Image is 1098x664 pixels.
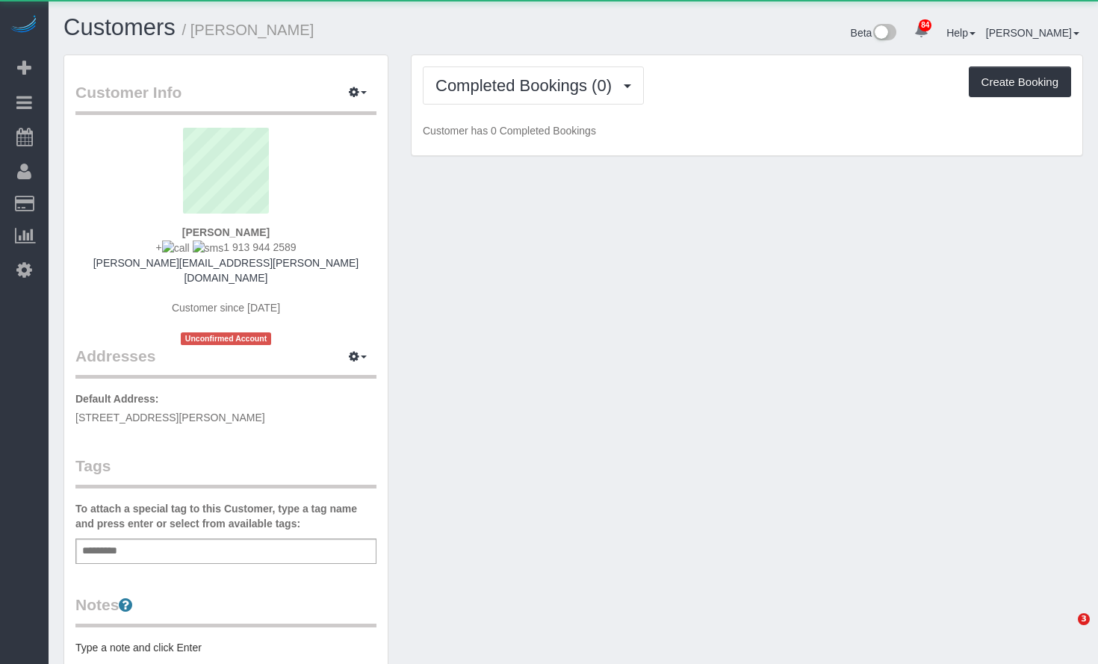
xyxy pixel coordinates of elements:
[1078,613,1090,625] span: 3
[172,302,280,314] span: Customer since [DATE]
[919,19,931,31] span: 84
[1047,613,1083,649] iframe: Intercom live chat
[193,241,224,255] img: sms
[75,391,159,406] label: Default Address:
[423,123,1071,138] p: Customer has 0 Completed Bookings
[75,412,265,423] span: [STREET_ADDRESS][PERSON_NAME]
[75,455,376,488] legend: Tags
[181,332,272,345] span: Unconfirmed Account
[75,640,376,655] pre: Type a note and click Enter
[182,226,270,238] strong: [PERSON_NAME]
[423,66,644,105] button: Completed Bookings (0)
[155,241,296,253] span: + 1 913 944 2589
[851,27,897,39] a: Beta
[162,241,190,255] img: call
[182,22,314,38] small: / [PERSON_NAME]
[872,24,896,43] img: New interface
[93,257,359,284] a: [PERSON_NAME][EMAIL_ADDRESS][PERSON_NAME][DOMAIN_NAME]
[63,14,176,40] a: Customers
[946,27,976,39] a: Help
[435,76,619,95] span: Completed Bookings (0)
[75,594,376,627] legend: Notes
[75,81,376,115] legend: Customer Info
[969,66,1071,98] button: Create Booking
[75,501,376,531] label: To attach a special tag to this Customer, type a tag name and press enter or select from availabl...
[9,15,39,36] img: Automaid Logo
[986,27,1079,39] a: [PERSON_NAME]
[907,15,936,48] a: 84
